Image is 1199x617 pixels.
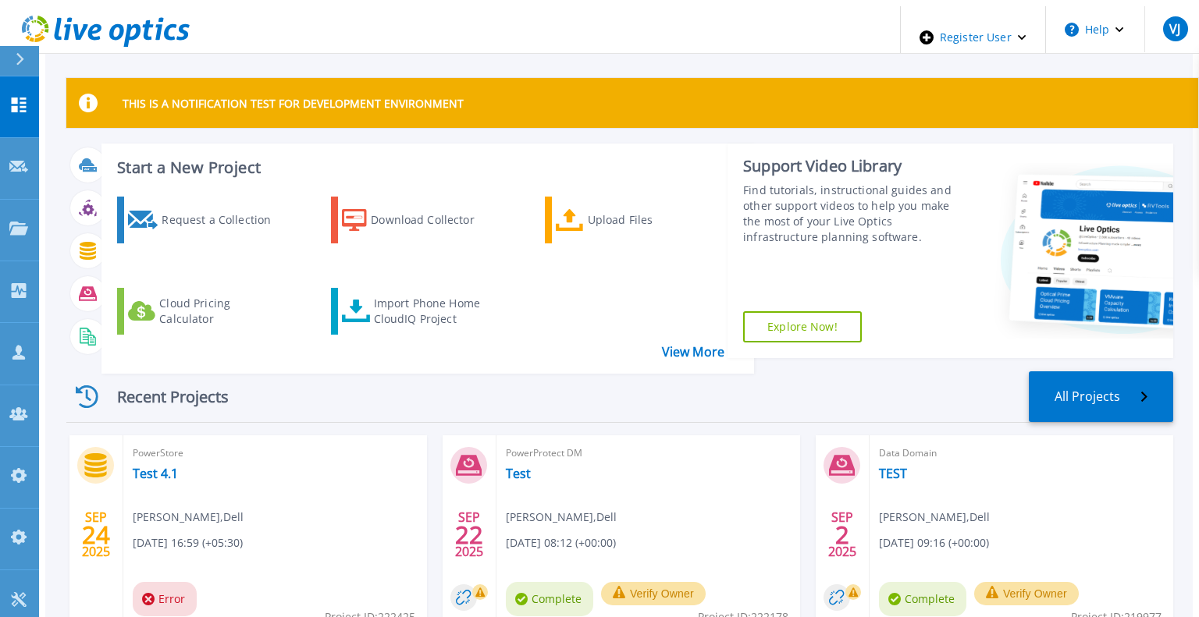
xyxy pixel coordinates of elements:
div: Upload Files [588,200,713,239]
a: Test [506,466,531,481]
span: [DATE] 08:12 (+00:00) [506,534,616,551]
div: Find tutorials, instructional guides and other support videos to help you make the most of your L... [743,183,967,245]
div: Cloud Pricing Calculator [159,292,284,331]
button: Verify Owner [601,582,706,605]
span: 24 [82,528,110,541]
div: Request a Collection [162,200,286,239]
span: [DATE] 16:59 (+05:30) [133,534,243,551]
div: SEP 2025 [81,506,111,563]
button: Help [1046,6,1144,53]
span: 22 [455,528,483,541]
a: TEST [879,466,907,481]
h3: Start a New Project [117,159,734,176]
div: Download Collector [371,200,496,239]
a: Request a Collection [117,197,306,243]
span: 2 [835,528,849,541]
span: [PERSON_NAME] , Dell [506,509,617,526]
span: PowerStore [133,445,418,462]
span: PowerProtect DM [506,445,791,462]
span: [DATE] 09:16 (+00:00) [879,534,989,551]
div: Recent Projects [66,378,254,416]
span: [PERSON_NAME] , Dell [133,509,244,526]
div: Support Video Library [743,156,967,176]
span: Data Domain [879,445,1164,462]
span: Complete [879,582,966,616]
a: Test 4.1 [133,466,178,481]
a: Cloud Pricing Calculator [117,288,306,335]
p: THIS IS A NOTIFICATION TEST FOR DEVELOPMENT ENVIRONMENT [123,96,464,111]
a: View More [662,345,735,360]
a: Download Collector [331,197,520,243]
span: [PERSON_NAME] , Dell [879,509,990,526]
a: All Projects [1029,371,1173,422]
a: Upload Files [545,197,734,243]
div: Register User [901,6,1045,69]
div: SEP 2025 [827,506,857,563]
span: Complete [506,582,593,616]
span: Error [133,582,197,616]
a: Explore Now! [743,311,862,342]
div: SEP 2025 [454,506,484,563]
button: Verify Owner [974,582,1079,605]
span: VJ [1169,23,1180,35]
div: Import Phone Home CloudIQ Project [374,292,499,331]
